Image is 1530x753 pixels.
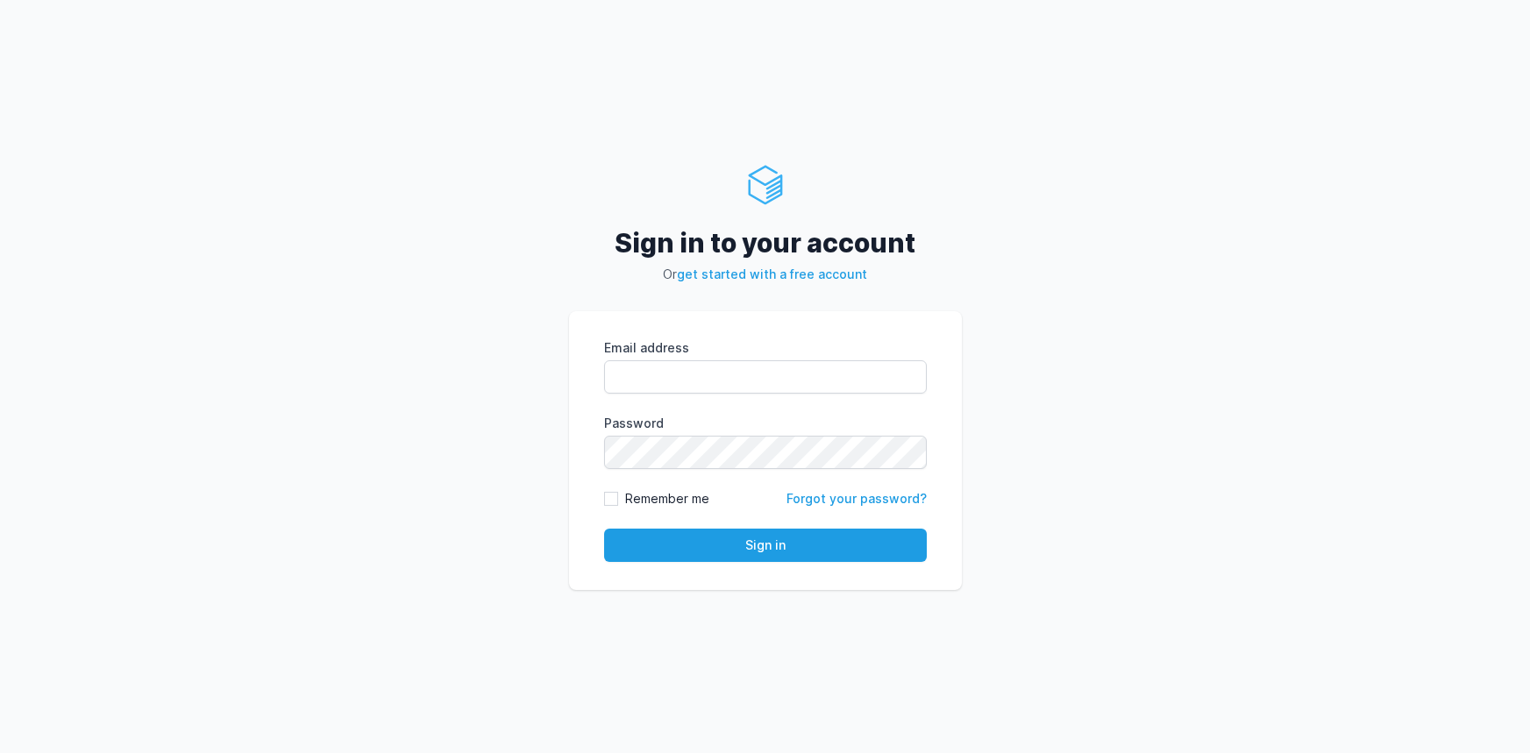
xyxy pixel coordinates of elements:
[786,491,927,506] a: Forgot your password?
[569,266,962,283] p: Or
[604,415,927,432] label: Password
[569,227,962,259] h2: Sign in to your account
[604,529,927,562] button: Sign in
[625,490,709,508] label: Remember me
[677,266,867,281] a: get started with a free account
[604,339,927,357] label: Email address
[744,164,786,206] img: ServerAuth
